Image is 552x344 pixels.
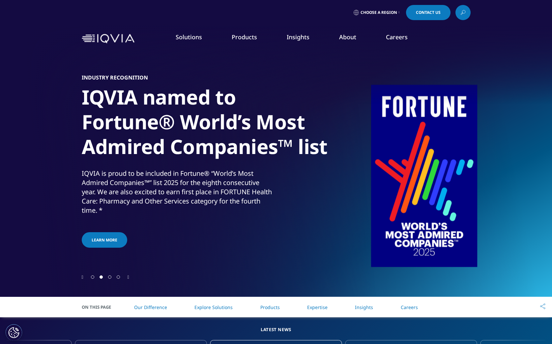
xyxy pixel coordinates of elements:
h5: Industry Recognition [82,74,148,81]
span: Choose a Region [361,10,397,15]
nav: Primary [137,23,471,54]
div: Next slide [128,274,129,280]
span: On This Page [82,304,118,310]
span: Go to slide 4 [117,275,120,279]
div: 2 / 4 [82,49,471,274]
span: Learn more [92,237,117,243]
span: Go to slide 1 [91,275,94,279]
a: Products [260,304,280,310]
img: IQVIA Healthcare Information Technology and Pharma Clinical Research Company [82,34,134,44]
h5: Latest News [7,326,545,333]
h1: IQVIA named to Fortune® World’s Most Admired Companies™ list [82,85,329,163]
button: Cookies Settings [6,324,22,341]
a: Insights [287,33,309,41]
p: IQVIA is proud to be included in Fortune® “World’s Most Admired Companies™” list 2025 for the eig... [82,169,275,219]
a: Careers [401,304,418,310]
a: Our Difference [134,304,167,310]
a: Insights [355,304,373,310]
span: Go to slide 3 [108,275,111,279]
a: Learn more [82,232,127,248]
span: Go to slide 2 [100,275,103,279]
a: Products [232,33,257,41]
a: Explore Solutions [194,304,233,310]
a: Contact Us [406,5,450,20]
a: About [339,33,356,41]
a: Expertise [307,304,328,310]
span: Contact Us [416,11,441,15]
a: Solutions [176,33,202,41]
a: Careers [386,33,408,41]
div: Previous slide [82,274,83,280]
